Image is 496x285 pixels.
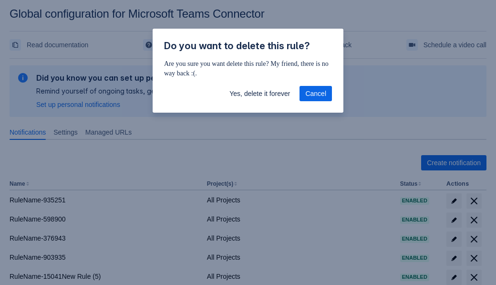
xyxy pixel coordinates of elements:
[305,86,326,101] span: Cancel
[164,40,310,52] span: Do you want to delete this rule?
[300,86,332,101] button: Cancel
[224,86,296,101] button: Yes, delete it forever
[229,86,290,101] span: Yes, delete it forever
[164,59,332,78] p: Are you sure you want delete this rule? My friend, there is no way back :(.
